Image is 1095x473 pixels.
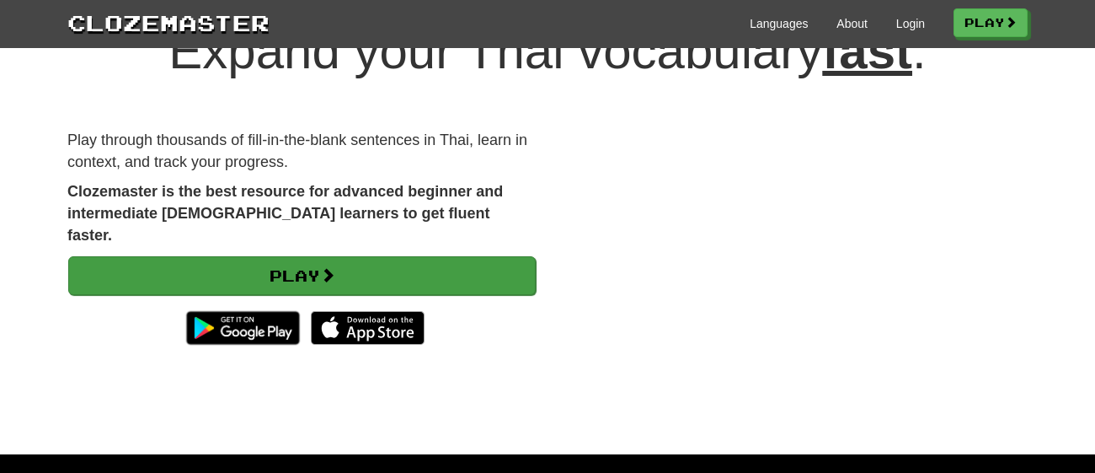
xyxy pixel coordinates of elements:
[953,8,1028,37] a: Play
[67,7,270,38] a: Clozemaster
[178,303,308,353] img: Get it on Google Play
[311,311,425,345] img: Download_on_the_App_Store_Badge_US-UK_135x40-25178aeef6eb6b83b96f5f2d004eda3bffbb37122de64afbaef7...
[822,23,912,79] u: fast
[750,15,808,32] a: Languages
[896,15,925,32] a: Login
[67,24,1028,79] h1: Expand your Thai vocabulary .
[836,15,868,32] a: About
[67,130,535,173] p: Play through thousands of fill-in-the-blank sentences in Thai, learn in context, and track your p...
[68,256,536,295] a: Play
[67,183,503,243] strong: Clozemaster is the best resource for advanced beginner and intermediate [DEMOGRAPHIC_DATA] learne...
